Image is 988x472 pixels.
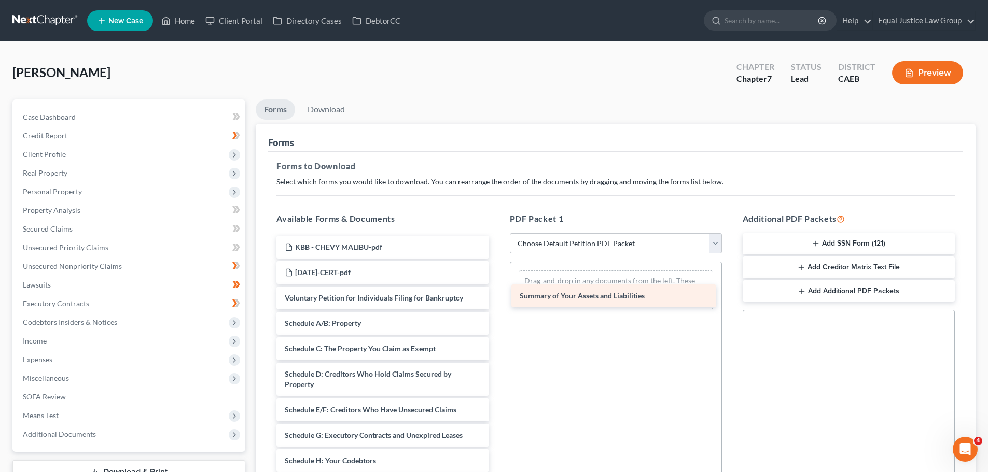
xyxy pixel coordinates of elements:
span: Secured Claims [23,224,73,233]
span: 7 [767,74,772,83]
div: District [838,61,875,73]
button: Add Creditor Matrix Text File [743,256,955,278]
a: Credit Report [15,126,245,145]
h5: Additional PDF Packets [743,212,955,225]
span: Client Profile [23,150,66,159]
a: Property Analysis [15,201,245,220]
span: Unsecured Nonpriority Claims [23,262,122,270]
span: 4 [974,437,982,445]
span: Voluntary Petition for Individuals Filing for Bankruptcy [285,293,463,302]
span: Schedule C: The Property You Claim as Exempt [285,344,436,353]
span: New Case [108,17,143,25]
span: SOFA Review [23,392,66,401]
span: Expenses [23,355,52,364]
span: Personal Property [23,187,82,196]
a: Directory Cases [268,11,347,30]
span: Credit Report [23,131,67,140]
span: Executory Contracts [23,299,89,308]
div: Status [791,61,822,73]
div: CAEB [838,73,875,85]
a: SOFA Review [15,388,245,406]
a: Download [299,99,353,120]
a: Secured Claims [15,220,245,238]
span: Means Test [23,411,59,420]
div: Drag-and-drop in any documents from the left. These will be merged into the Petition PDF Packet. ... [519,270,713,309]
a: Equal Justice Law Group [873,11,975,30]
iframe: Intercom live chat [953,437,978,462]
span: [DATE]-CERT-pdf [295,268,351,277]
h5: Available Forms & Documents [276,212,489,225]
span: Schedule D: Creditors Who Hold Claims Secured by Property [285,369,451,389]
span: Additional Documents [23,430,96,438]
a: Help [837,11,872,30]
a: Executory Contracts [15,294,245,313]
div: Lead [791,73,822,85]
a: DebtorCC [347,11,406,30]
span: Case Dashboard [23,112,76,121]
span: Schedule G: Executory Contracts and Unexpired Leases [285,431,463,439]
a: Lawsuits [15,276,245,294]
span: Miscellaneous [23,374,69,382]
div: Forms [268,136,294,149]
span: Schedule A/B: Property [285,319,361,327]
div: Chapter [736,73,774,85]
span: Summary of Your Assets and Liabilities [520,291,645,300]
p: Select which forms you would like to download. You can rearrange the order of the documents by dr... [276,177,955,187]
span: Income [23,336,47,345]
a: Unsecured Nonpriority Claims [15,257,245,276]
span: Property Analysis [23,206,80,214]
span: Codebtors Insiders & Notices [23,318,117,326]
button: Add Additional PDF Packets [743,280,955,302]
div: Chapter [736,61,774,73]
span: Lawsuits [23,280,51,289]
span: Unsecured Priority Claims [23,243,108,252]
h5: Forms to Download [276,160,955,173]
span: [PERSON_NAME] [12,65,110,80]
a: Forms [256,99,295,120]
span: KBB - CHEVY MALIBU-pdf [295,242,382,251]
a: Client Portal [200,11,268,30]
span: Real Property [23,168,67,177]
span: Schedule E/F: Creditors Who Have Unsecured Claims [285,405,456,414]
span: Schedule H: Your Codebtors [285,456,376,465]
input: Search by name... [725,11,819,30]
button: Preview [892,61,963,84]
a: Home [156,11,200,30]
a: Case Dashboard [15,108,245,126]
a: Unsecured Priority Claims [15,238,245,257]
h5: PDF Packet 1 [510,212,722,225]
button: Add SSN Form (121) [743,233,955,255]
